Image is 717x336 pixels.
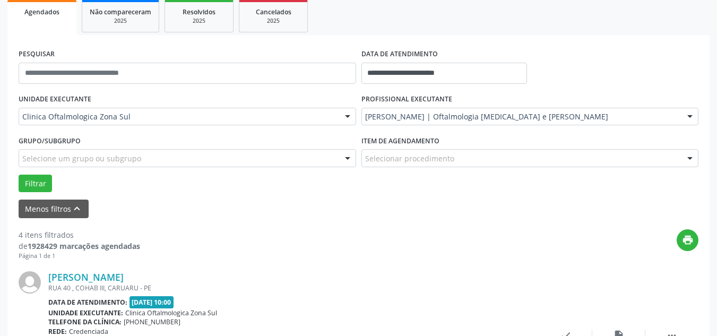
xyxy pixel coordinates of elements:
span: Resolvidos [183,7,215,16]
div: 2025 [172,17,226,25]
button: print [677,229,698,251]
span: [DATE] 10:00 [129,296,174,308]
div: Página 1 de 1 [19,252,140,261]
label: PROFISSIONAL EXECUTANTE [361,91,452,108]
span: [PHONE_NUMBER] [124,317,180,326]
label: Grupo/Subgrupo [19,133,81,149]
label: DATA DE ATENDIMENTO [361,46,438,63]
button: Filtrar [19,175,52,193]
b: Telefone da clínica: [48,317,122,326]
span: Selecionar procedimento [365,153,454,164]
i: keyboard_arrow_up [71,203,83,214]
b: Rede: [48,327,67,336]
span: Agendados [24,7,59,16]
i: print [682,234,694,246]
label: Item de agendamento [361,133,439,149]
strong: 1928429 marcações agendadas [28,241,140,251]
span: Selecione um grupo ou subgrupo [22,153,141,164]
label: PESQUISAR [19,46,55,63]
div: 2025 [90,17,151,25]
div: RUA 40 , COHAB III, CARUARU - PE [48,283,539,292]
div: 4 itens filtrados [19,229,140,240]
span: Clinica Oftalmologica Zona Sul [22,111,334,122]
b: Data de atendimento: [48,298,127,307]
div: de [19,240,140,252]
a: [PERSON_NAME] [48,271,124,283]
b: Unidade executante: [48,308,123,317]
label: UNIDADE EXECUTANTE [19,91,91,108]
button: Menos filtroskeyboard_arrow_up [19,200,89,218]
span: Credenciada [69,327,108,336]
span: Cancelados [256,7,291,16]
span: Clinica Oftalmologica Zona Sul [125,308,217,317]
span: Não compareceram [90,7,151,16]
div: 2025 [247,17,300,25]
img: img [19,271,41,294]
span: [PERSON_NAME] | Oftalmologia [MEDICAL_DATA] e [PERSON_NAME] [365,111,677,122]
